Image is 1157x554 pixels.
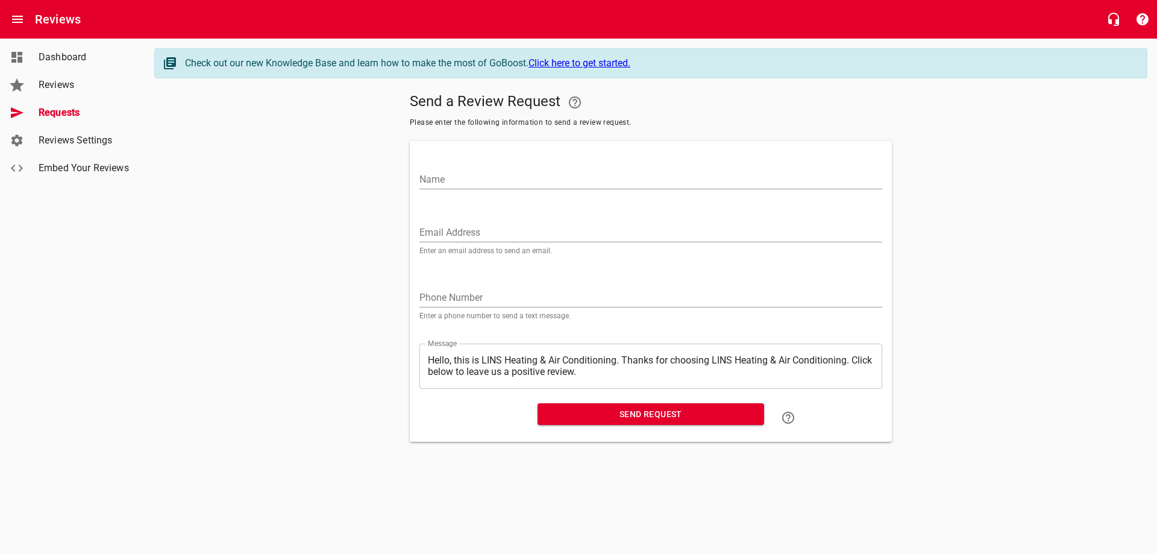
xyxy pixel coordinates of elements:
span: Reviews Settings [39,133,130,148]
h6: Reviews [35,10,81,29]
button: Live Chat [1099,5,1128,34]
span: Reviews [39,78,130,92]
button: Open drawer [3,5,32,34]
button: Send Request [538,403,764,426]
span: Send Request [547,407,754,422]
span: Please enter the following information to send a review request. [410,117,892,129]
a: Learn how to "Send a Review Request" [774,403,803,432]
p: Enter a phone number to send a text message. [419,312,882,319]
span: Dashboard [39,50,130,65]
div: Check out our new Knowledge Base and learn how to make the most of GoBoost. [185,56,1135,71]
span: Requests [39,105,130,120]
button: Support Portal [1128,5,1157,34]
textarea: Hello, this is LINS Heating & Air Conditioning. Thanks for choosing LINS Heating & Air Conditioni... [428,354,874,377]
span: Embed Your Reviews [39,161,130,175]
p: Enter an email address to send an email. [419,247,882,254]
h5: Send a Review Request [410,88,892,117]
a: Click here to get started. [528,57,630,69]
a: Your Google or Facebook account must be connected to "Send a Review Request" [560,88,589,117]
